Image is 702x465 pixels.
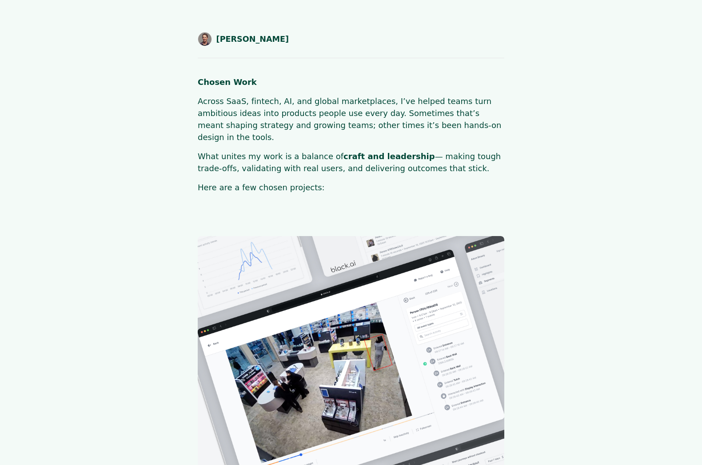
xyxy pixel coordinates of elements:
a: [PERSON_NAME] [198,32,289,46]
p: Across SaaS, fintech, AI, and global marketplaces, I’ve helped teams turn ambitious ideas into pr... [198,95,504,143]
span: [PERSON_NAME] [216,33,289,45]
img: Shaun Byrne [198,32,212,46]
p: Here are a few chosen projects: [198,181,504,193]
h1: Chosen Work [198,76,504,88]
p: What unites my work is a balance of — making tough trade-offs, validating with real users, and de... [198,150,504,174]
strong: craft and leadership [343,152,435,161]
